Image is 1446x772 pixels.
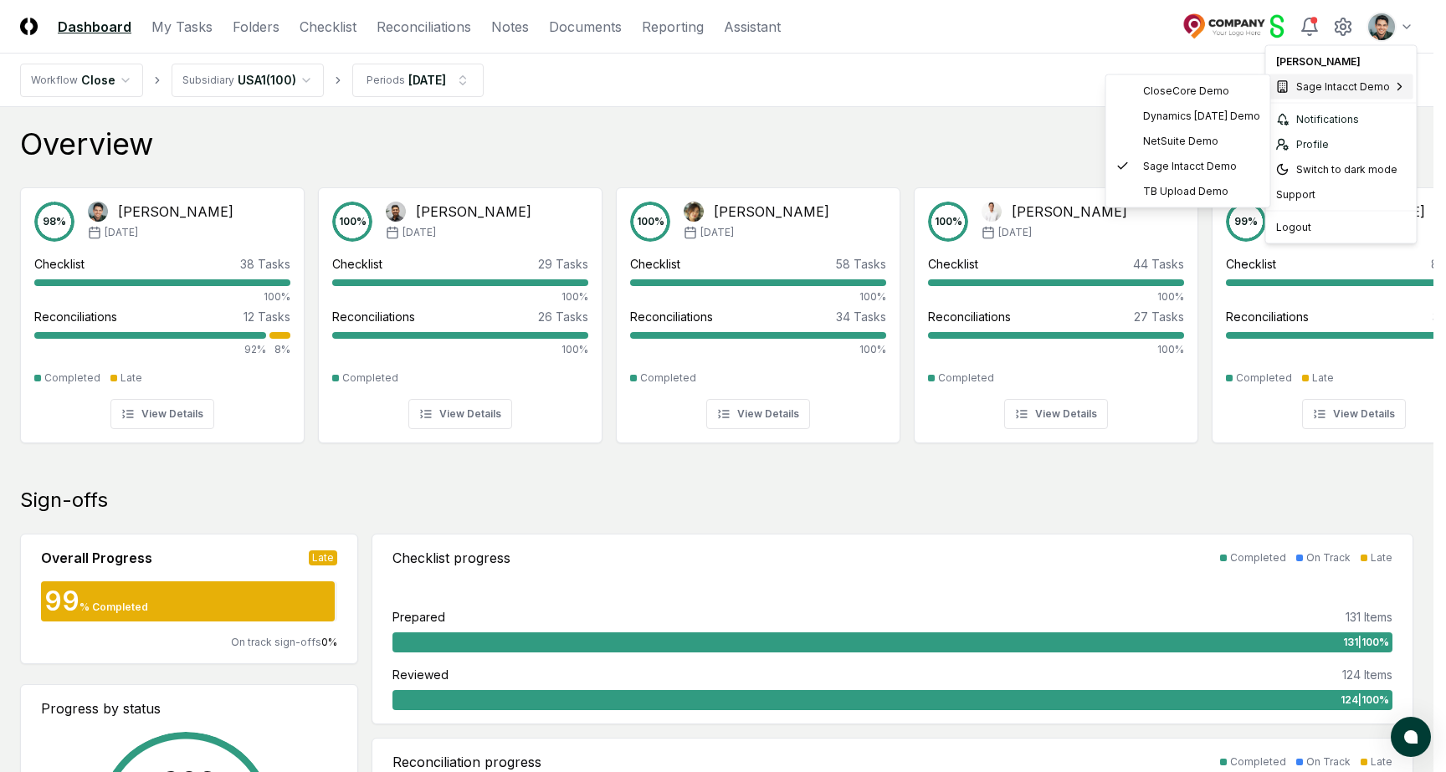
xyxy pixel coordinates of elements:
a: Profile [1269,132,1413,157]
span: Sage Intacct Demo [1143,159,1237,174]
div: [PERSON_NAME] [1269,49,1413,74]
span: TB Upload Demo [1143,184,1228,199]
div: Switch to dark mode [1269,157,1413,182]
a: Notifications [1269,107,1413,132]
span: NetSuite Demo [1143,134,1218,149]
div: Support [1269,182,1413,207]
span: CloseCore Demo [1143,84,1229,99]
span: Sage Intacct Demo [1296,79,1390,95]
div: Logout [1269,215,1413,240]
span: Dynamics [DATE] Demo [1143,109,1260,124]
